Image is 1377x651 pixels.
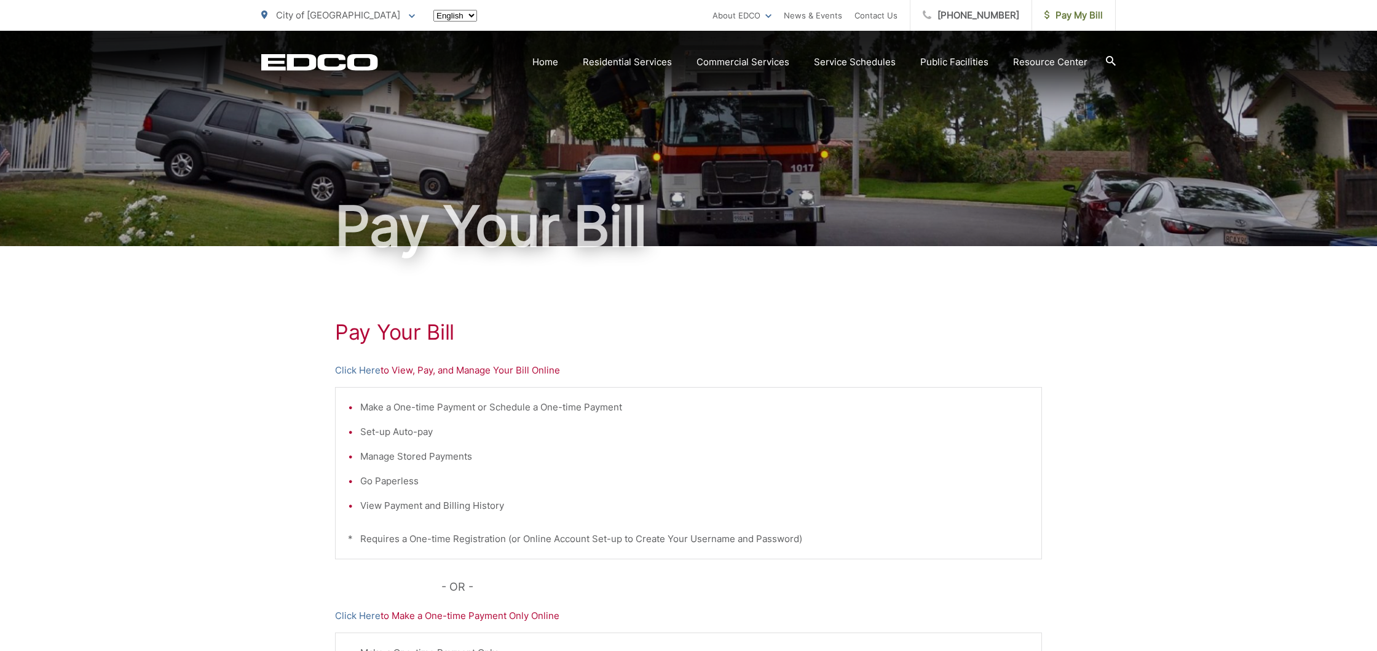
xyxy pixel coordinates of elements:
span: Pay My Bill [1044,8,1103,23]
a: Home [532,55,558,70]
a: Click Here [335,609,381,623]
li: Set-up Auto-pay [360,425,1029,439]
p: * Requires a One-time Registration (or Online Account Set-up to Create Your Username and Password) [348,532,1029,546]
a: News & Events [784,8,842,23]
p: to Make a One-time Payment Only Online [335,609,1042,623]
a: Resource Center [1013,55,1087,70]
a: Click Here [335,363,381,378]
a: EDCD logo. Return to the homepage. [261,54,378,71]
a: Commercial Services [696,55,789,70]
a: About EDCO [712,8,771,23]
select: Select a language [433,10,477,22]
h1: Pay Your Bill [335,320,1042,345]
li: View Payment and Billing History [360,498,1029,513]
a: Contact Us [854,8,898,23]
a: Service Schedules [814,55,896,70]
li: Make a One-time Payment or Schedule a One-time Payment [360,400,1029,415]
h1: Pay Your Bill [261,196,1116,257]
p: to View, Pay, and Manage Your Bill Online [335,363,1042,378]
span: City of [GEOGRAPHIC_DATA] [276,9,400,21]
li: Manage Stored Payments [360,449,1029,464]
p: - OR - [441,578,1043,596]
a: Residential Services [583,55,672,70]
a: Public Facilities [920,55,988,70]
li: Go Paperless [360,474,1029,489]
